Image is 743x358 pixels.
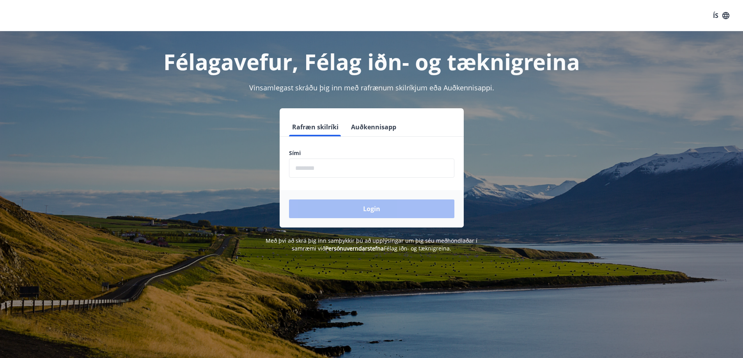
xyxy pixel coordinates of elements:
button: Rafræn skilríki [289,118,342,136]
h1: Félagavefur, Félag iðn- og tæknigreina [100,47,643,76]
button: Auðkennisapp [348,118,399,136]
button: ÍS [709,9,734,23]
span: Vinsamlegast skráðu þig inn með rafrænum skilríkjum eða Auðkennisappi. [249,83,494,92]
a: Persónuverndarstefna [325,245,384,252]
label: Sími [289,149,454,157]
span: Með því að skrá þig inn samþykkir þú að upplýsingar um þig séu meðhöndlaðar í samræmi við Félag i... [266,237,477,252]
